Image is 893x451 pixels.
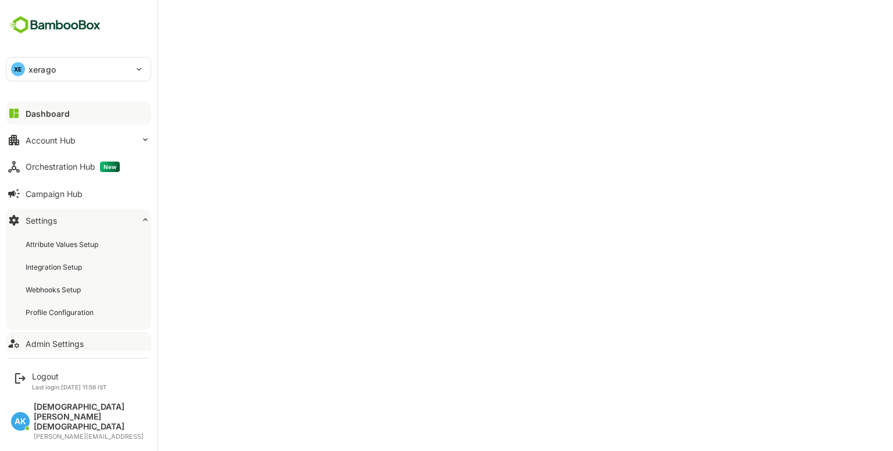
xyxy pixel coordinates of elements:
[100,162,120,172] span: New
[26,109,70,119] div: Dashboard
[32,371,107,381] div: Logout
[26,135,76,145] div: Account Hub
[34,402,145,432] div: [DEMOGRAPHIC_DATA][PERSON_NAME][DEMOGRAPHIC_DATA]
[34,433,145,441] div: [PERSON_NAME][EMAIL_ADDRESS]
[6,155,151,178] button: Orchestration HubNew
[6,182,151,205] button: Campaign Hub
[26,307,96,317] div: Profile Configuration
[32,384,107,391] p: Last login: [DATE] 11:56 IST
[6,102,151,125] button: Dashboard
[6,209,151,232] button: Settings
[6,128,151,152] button: Account Hub
[6,332,151,355] button: Admin Settings
[26,339,84,349] div: Admin Settings
[26,189,83,199] div: Campaign Hub
[26,285,83,295] div: Webhooks Setup
[26,162,120,172] div: Orchestration Hub
[11,62,25,76] div: XE
[26,262,84,272] div: Integration Setup
[26,216,57,226] div: Settings
[11,412,30,431] div: AK
[26,239,101,249] div: Attribute Values Setup
[6,14,104,36] img: BambooboxFullLogoMark.5f36c76dfaba33ec1ec1367b70bb1252.svg
[6,58,151,81] div: XExerago
[28,63,56,76] p: xerago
